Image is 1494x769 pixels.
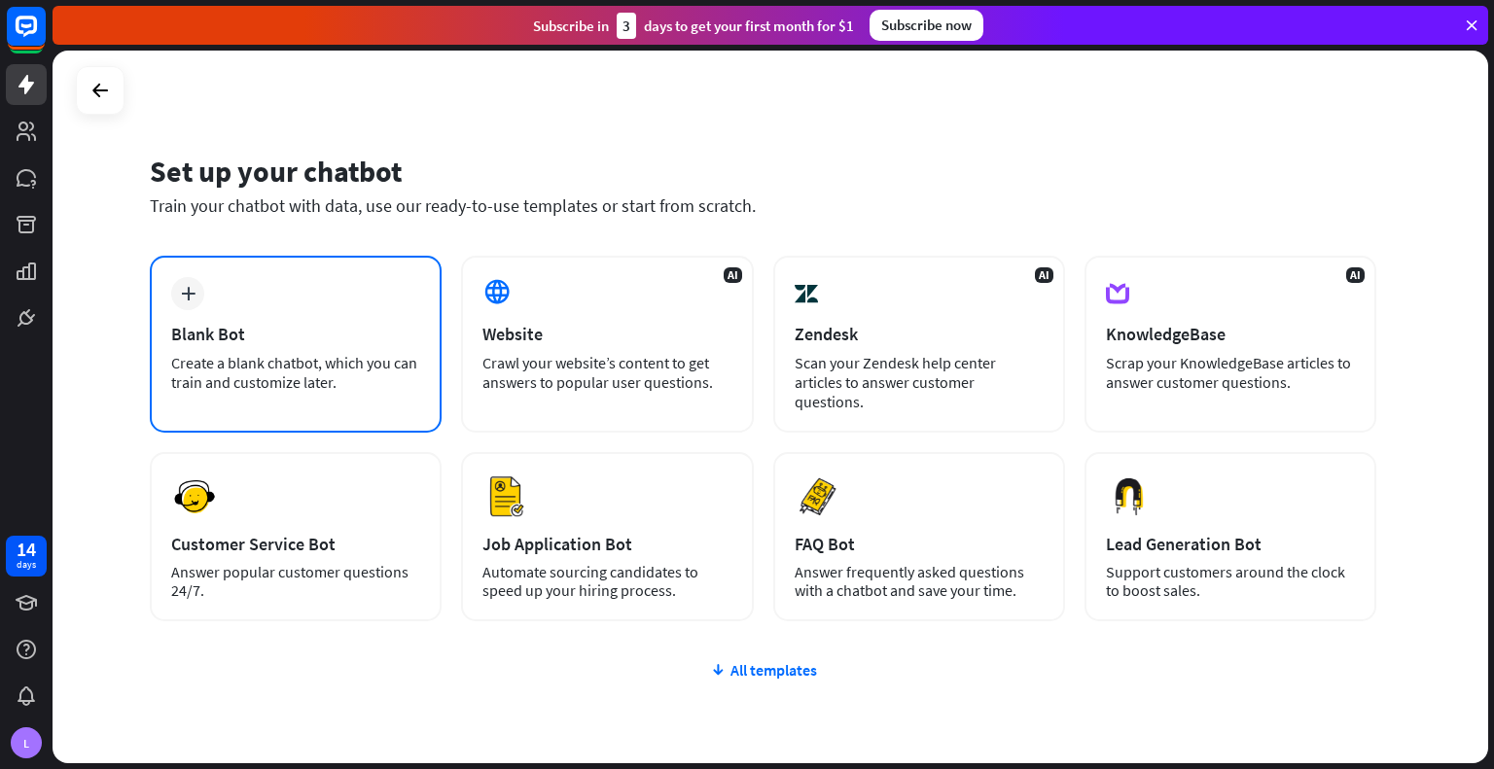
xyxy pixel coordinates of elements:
[181,287,196,300] i: plus
[482,533,731,555] div: Job Application Bot
[17,558,36,572] div: days
[795,563,1044,600] div: Answer frequently asked questions with a chatbot and save your time.
[482,563,731,600] div: Automate sourcing candidates to speed up your hiring process.
[1035,267,1053,283] span: AI
[171,533,420,555] div: Customer Service Bot
[1106,533,1355,555] div: Lead Generation Bot
[11,727,42,758] div: L
[1106,323,1355,345] div: KnowledgeBase
[150,660,1376,680] div: All templates
[6,536,47,577] a: 14 days
[870,10,983,41] div: Subscribe now
[171,323,420,345] div: Blank Bot
[16,8,74,66] button: Open LiveChat chat widget
[1346,267,1365,283] span: AI
[482,353,731,392] div: Crawl your website’s content to get answers to popular user questions.
[795,533,1044,555] div: FAQ Bot
[150,194,1376,217] div: Train your chatbot with data, use our ready-to-use templates or start from scratch.
[533,13,854,39] div: Subscribe in days to get your first month for $1
[1106,563,1355,600] div: Support customers around the clock to boost sales.
[724,267,742,283] span: AI
[482,323,731,345] div: Website
[1106,353,1355,392] div: Scrap your KnowledgeBase articles to answer customer questions.
[171,353,420,392] div: Create a blank chatbot, which you can train and customize later.
[171,563,420,600] div: Answer popular customer questions 24/7.
[795,353,1044,411] div: Scan your Zendesk help center articles to answer customer questions.
[617,13,636,39] div: 3
[795,323,1044,345] div: Zendesk
[150,153,1376,190] div: Set up your chatbot
[17,541,36,558] div: 14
